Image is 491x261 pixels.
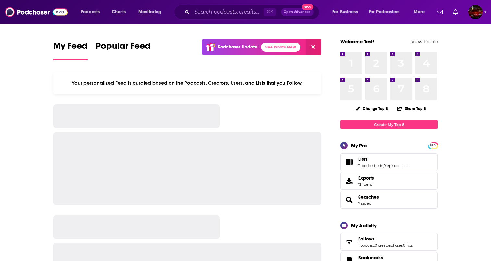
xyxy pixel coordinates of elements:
span: Follows [358,236,375,242]
span: , [392,243,393,248]
a: Follows [358,236,413,242]
div: Your personalized Feed is curated based on the Podcasts, Creators, Users, and Lists that you Follow. [53,72,321,94]
span: Exports [343,176,356,185]
button: open menu [364,7,409,17]
a: Charts [107,7,130,17]
p: Podchaser Update! [218,44,258,50]
button: open menu [409,7,433,17]
a: My Feed [53,40,88,60]
a: Welcome Test! [340,38,374,45]
span: Exports [358,175,374,181]
span: , [383,163,384,168]
span: Bookmarks [358,255,383,261]
button: Show profile menu [468,5,483,19]
a: PRO [429,143,437,148]
a: Exports [340,172,438,190]
button: Share Top 8 [397,102,426,115]
span: For Podcasters [369,7,400,17]
a: Bookmarks [358,255,394,261]
a: Show notifications dropdown [450,7,460,18]
a: 7 saved [358,201,371,206]
a: See What's New [261,43,300,52]
span: Logged in as SamTest2341 [468,5,483,19]
a: 0 lists [403,243,413,248]
a: 0 creators [375,243,392,248]
a: Lists [358,156,408,162]
a: 11 podcast lists [358,163,383,168]
input: Search podcasts, credits, & more... [192,7,264,17]
a: Popular Feed [95,40,151,60]
span: For Business [332,7,358,17]
a: 0 episode lists [384,163,408,168]
span: , [374,243,375,248]
a: 1 user [393,243,402,248]
span: Lists [358,156,368,162]
div: My Activity [351,222,377,228]
img: Podchaser - Follow, Share and Rate Podcasts [5,6,68,18]
span: Lists [340,153,438,171]
div: My Pro [351,143,367,149]
a: Show notifications dropdown [434,7,445,18]
button: Open AdvancedNew [281,8,314,16]
span: Podcasts [81,7,100,17]
span: Follows [340,233,438,251]
span: Popular Feed [95,40,151,55]
a: Searches [343,195,356,204]
span: 13 items [358,182,374,187]
span: Monitoring [138,7,161,17]
button: Change Top 8 [352,104,392,113]
a: Follows [343,237,356,246]
button: open menu [76,7,108,17]
a: Lists [343,158,356,167]
span: More [414,7,425,17]
a: 1 podcast [358,243,374,248]
a: View Profile [411,38,438,45]
button: open menu [328,7,366,17]
span: Charts [112,7,126,17]
a: Searches [358,194,379,200]
span: Searches [340,191,438,209]
span: Open Advanced [284,10,311,14]
a: Create My Top 8 [340,120,438,129]
button: open menu [134,7,170,17]
span: My Feed [53,40,88,55]
div: Search podcasts, credits, & more... [180,5,325,20]
span: ⌘ K [264,8,276,16]
span: New [302,4,313,10]
img: User Profile [468,5,483,19]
